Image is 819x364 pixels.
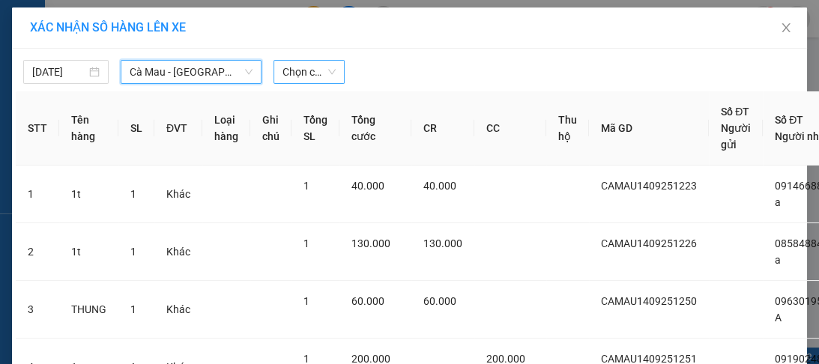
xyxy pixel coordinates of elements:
[59,166,118,223] td: 1t
[154,166,202,223] td: Khác
[130,246,136,258] span: 1
[303,237,309,249] span: 1
[59,91,118,166] th: Tên hàng
[118,91,154,166] th: SL
[601,237,697,249] span: CAMAU1409251226
[351,180,384,192] span: 40.000
[775,254,781,266] span: a
[244,67,253,76] span: down
[16,223,59,281] td: 2
[303,180,309,192] span: 1
[721,122,751,151] span: Người gửi
[780,22,792,34] span: close
[775,114,803,126] span: Số ĐT
[589,91,709,166] th: Mã GD
[474,91,546,166] th: CC
[423,180,456,192] span: 40.000
[423,295,456,307] span: 60.000
[351,237,390,249] span: 130.000
[546,91,589,166] th: Thu hộ
[59,223,118,281] td: 1t
[423,237,462,249] span: 130.000
[16,91,59,166] th: STT
[250,91,291,166] th: Ghi chú
[282,61,336,83] span: Chọn chuyến
[411,91,474,166] th: CR
[202,91,250,166] th: Loại hàng
[30,20,186,34] span: XÁC NHẬN SỐ HÀNG LÊN XE
[721,106,749,118] span: Số ĐT
[130,61,253,83] span: Cà Mau - Sài Gòn - Đồng Nai
[154,91,202,166] th: ĐVT
[765,7,807,49] button: Close
[59,281,118,339] td: THUNG
[16,166,59,223] td: 1
[16,281,59,339] td: 3
[130,303,136,315] span: 1
[351,295,384,307] span: 60.000
[339,91,411,166] th: Tổng cước
[601,180,697,192] span: CAMAU1409251223
[775,196,781,208] span: a
[601,295,697,307] span: CAMAU1409251250
[130,188,136,200] span: 1
[775,312,782,324] span: A
[32,64,86,80] input: 14/09/2025
[303,295,309,307] span: 1
[154,281,202,339] td: Khác
[291,91,339,166] th: Tổng SL
[154,223,202,281] td: Khác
